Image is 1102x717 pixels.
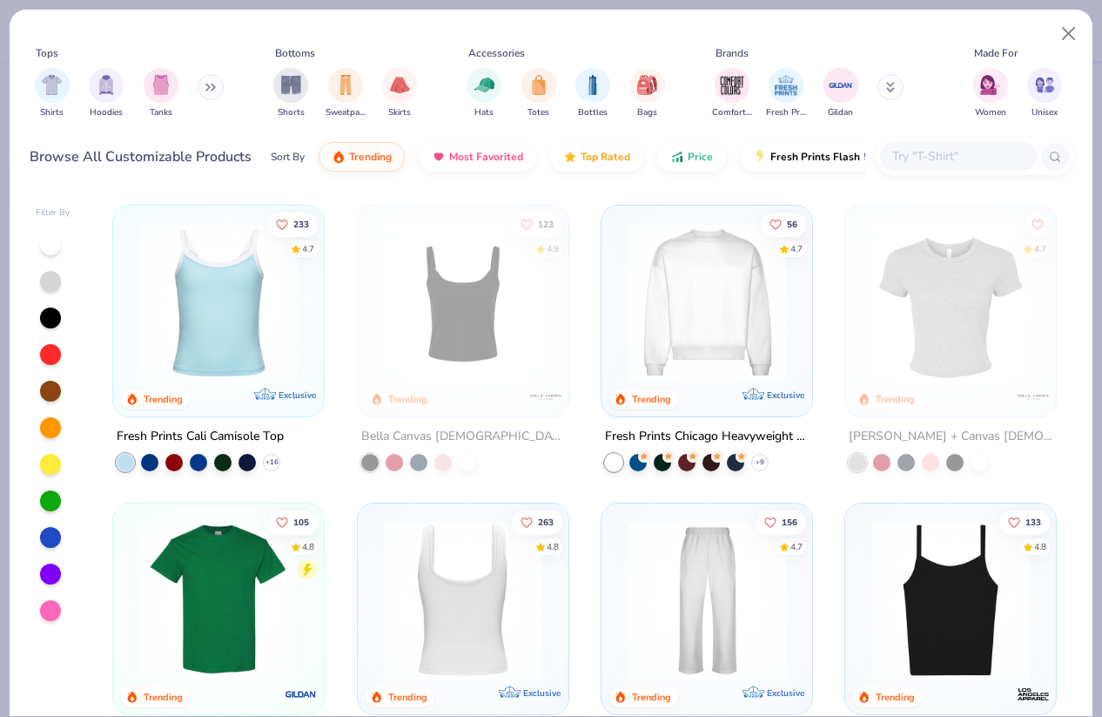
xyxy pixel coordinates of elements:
span: Exclusive [767,389,804,401]
span: Sweatpants [326,106,366,119]
button: filter button [630,68,665,119]
span: 233 [293,220,309,229]
div: filter for Hoodies [89,68,124,119]
div: Browse All Customizable Products [30,146,252,167]
span: Exclusive [279,389,317,401]
button: filter button [575,68,610,119]
input: Try "T-Shirt" [890,146,1025,166]
div: Filter By [36,206,71,220]
img: cbf11e79-2adf-4c6b-b19e-3da42613dd1b [863,520,1038,679]
div: 4.9 [546,243,558,256]
button: Top Rated [550,142,643,172]
button: Price [657,142,726,172]
img: Tanks Image [151,75,171,95]
div: Sort By [271,149,305,165]
img: df5250ff-6f61-4206-a12c-24931b20f13c [619,520,795,679]
img: Fresh Prints Image [773,72,799,98]
div: Fresh Prints Chicago Heavyweight Crewneck [605,426,809,448]
img: 63ed7c8a-03b3-4701-9f69-be4b1adc9c5f [374,520,550,679]
div: filter for Gildan [823,68,858,119]
div: 4.7 [302,243,314,256]
img: Comfort Colors Image [719,72,745,98]
span: Totes [527,106,549,119]
button: filter button [973,68,1008,119]
span: Tanks [150,106,172,119]
div: Brands [716,45,749,61]
button: Like [756,510,806,534]
span: Unisex [1031,106,1058,119]
button: filter button [382,68,417,119]
div: filter for Shorts [273,68,308,119]
img: Bella + Canvas logo [1016,379,1051,414]
div: filter for Women [973,68,1008,119]
button: Trending [319,142,405,172]
img: 94a2aa95-cd2b-4983-969b-ecd512716e9a [551,520,727,679]
span: Fresh Prints Flash [770,150,860,164]
div: filter for Sweatpants [326,68,366,119]
div: filter for Bags [630,68,665,119]
span: 56 [787,220,797,229]
span: Exclusive [767,687,804,699]
span: Price [688,150,713,164]
img: Women Image [980,75,1000,95]
div: 4.7 [790,243,803,256]
img: Hoodies Image [97,75,116,95]
button: filter button [521,68,556,119]
img: most_fav.gif [432,150,446,164]
img: 1358499d-a160-429c-9f1e-ad7a3dc244c9 [619,223,795,382]
span: + 9 [756,457,764,468]
button: filter button [35,68,70,119]
img: Shorts Image [281,75,301,95]
img: TopRated.gif [563,150,577,164]
button: Fresh Prints Flash5 day delivery [740,142,941,172]
span: Hoodies [90,106,123,119]
div: Tops [36,45,58,61]
button: filter button [766,68,806,119]
span: + 16 [265,457,279,468]
img: 8af284bf-0d00-45ea-9003-ce4b9a3194ad [375,223,551,382]
span: Gildan [828,106,853,119]
div: 4.8 [546,540,558,553]
img: Totes Image [529,75,548,95]
img: Unisex Image [1035,75,1055,95]
button: Close [1052,17,1085,51]
button: filter button [273,68,308,119]
img: Bottles Image [583,75,602,95]
div: Made For [974,45,1018,61]
span: Shirts [40,106,64,119]
img: 9145e166-e82d-49ae-94f7-186c20e691c9 [795,223,971,382]
span: Women [975,106,1006,119]
span: Bags [637,106,657,119]
button: filter button [326,68,366,119]
img: aa15adeb-cc10-480b-b531-6e6e449d5067 [863,223,1038,382]
span: Fresh Prints [766,106,806,119]
img: cab69ba6-afd8-400d-8e2e-70f011a551d3 [795,520,971,679]
div: Accessories [468,45,525,61]
button: Like [267,213,318,237]
img: Hats Image [474,75,494,95]
button: Like [999,510,1050,534]
img: trending.gif [332,150,346,164]
span: 133 [1025,517,1041,526]
img: db319196-8705-402d-8b46-62aaa07ed94f [131,520,306,679]
button: filter button [1027,68,1062,119]
div: filter for Unisex [1027,68,1062,119]
button: filter button [823,68,858,119]
span: Trending [349,150,392,164]
button: Like [1025,213,1050,237]
button: filter button [144,68,178,119]
img: Skirts Image [390,75,410,95]
img: Bella + Canvas logo [528,379,563,414]
span: 105 [293,517,309,526]
div: 4.7 [1034,243,1046,256]
span: Shorts [278,106,305,119]
img: flash.gif [753,150,767,164]
div: Bella Canvas [DEMOGRAPHIC_DATA]' Micro Ribbed Scoop Tank [361,426,565,448]
img: 80dc4ece-0e65-4f15-94a6-2a872a258fbd [551,223,727,382]
span: 123 [537,220,553,229]
img: Gildan logo [285,677,319,712]
div: Fresh Prints Cali Camisole Top [117,426,284,448]
button: Like [761,213,806,237]
div: 4.7 [790,540,803,553]
span: Comfort Colors [712,106,752,119]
